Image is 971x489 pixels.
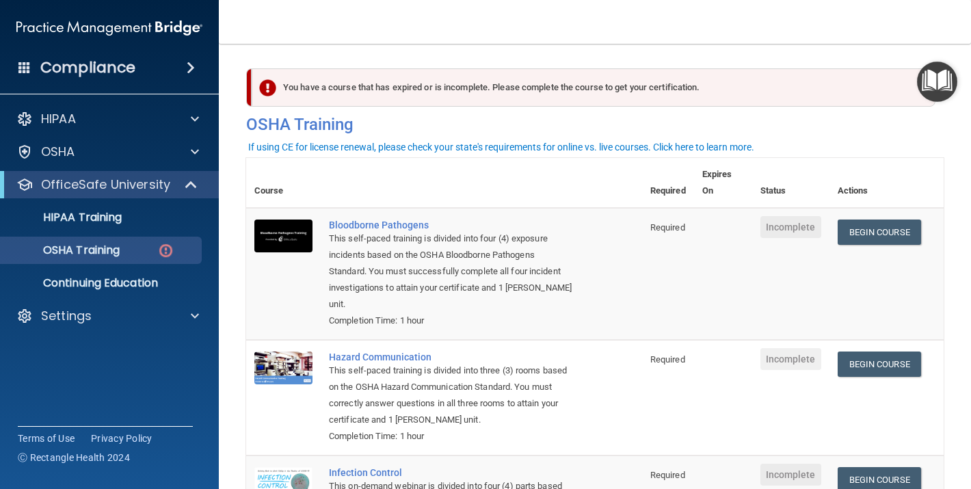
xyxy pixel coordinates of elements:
span: Incomplete [760,464,821,486]
p: HIPAA Training [9,211,122,224]
h4: Compliance [40,58,135,77]
a: OSHA [16,144,199,160]
span: Ⓒ Rectangle Health 2024 [18,451,130,464]
a: Infection Control [329,467,574,478]
a: Begin Course [838,352,921,377]
p: OfficeSafe University [41,176,170,193]
a: HIPAA [16,111,199,127]
div: If using CE for license renewal, please check your state's requirements for online vs. live cours... [248,142,754,152]
div: This self-paced training is divided into four (4) exposure incidents based on the OSHA Bloodborne... [329,230,574,313]
th: Course [246,158,321,208]
div: Completion Time: 1 hour [329,428,574,445]
span: Required [650,470,685,480]
p: OSHA Training [9,243,120,257]
img: exclamation-circle-solid-danger.72ef9ffc.png [259,79,276,96]
img: PMB logo [16,14,202,42]
a: Terms of Use [18,432,75,445]
p: HIPAA [41,111,76,127]
button: Open Resource Center [917,62,957,102]
div: This self-paced training is divided into three (3) rooms based on the OSHA Hazard Communication S... [329,362,574,428]
p: Continuing Education [9,276,196,290]
a: Bloodborne Pathogens [329,220,574,230]
span: Incomplete [760,348,821,370]
a: Settings [16,308,199,324]
th: Required [642,158,694,208]
th: Expires On [694,158,752,208]
a: Privacy Policy [91,432,152,445]
a: Begin Course [838,220,921,245]
div: Completion Time: 1 hour [329,313,574,329]
button: If using CE for license renewal, please check your state's requirements for online vs. live cours... [246,140,756,154]
img: danger-circle.6113f641.png [157,242,174,259]
h4: OSHA Training [246,115,944,134]
a: Hazard Communication [329,352,574,362]
th: Status [752,158,829,208]
p: OSHA [41,144,75,160]
p: Settings [41,308,92,324]
div: You have a course that has expired or is incomplete. Please complete the course to get your certi... [252,68,935,107]
span: Incomplete [760,216,821,238]
span: Required [650,222,685,233]
span: Required [650,354,685,365]
th: Actions [829,158,944,208]
a: OfficeSafe University [16,176,198,193]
